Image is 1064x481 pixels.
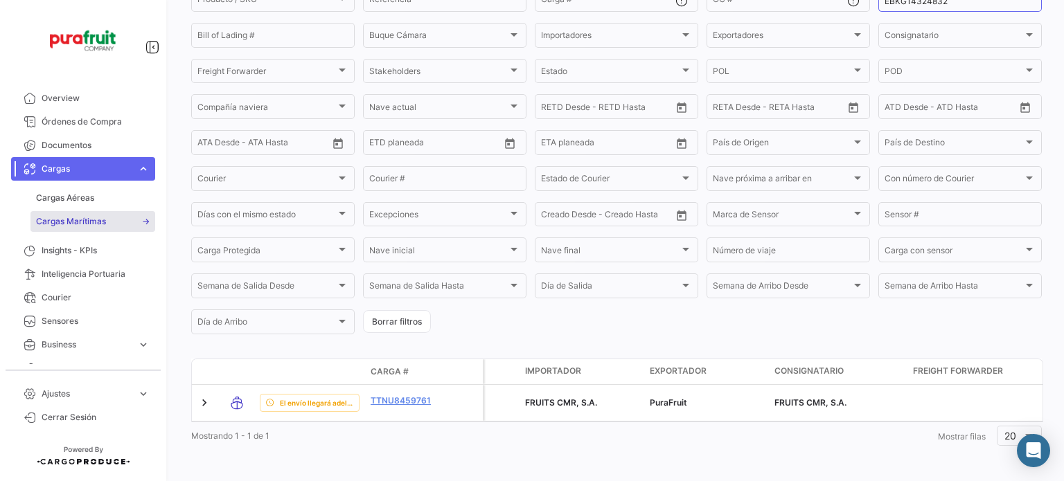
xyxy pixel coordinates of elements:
[885,69,1023,78] span: POD
[644,359,769,384] datatable-header-cell: Exportador
[369,69,508,78] span: Stakeholders
[365,360,448,383] datatable-header-cell: Carga #
[525,365,581,377] span: Importador
[137,163,150,175] span: expand_more
[42,388,132,400] span: Ajustes
[650,365,707,377] span: Exportador
[369,140,394,149] input: Desde
[769,359,907,384] datatable-header-cell: Consignatario
[11,309,155,333] a: Sensores
[774,365,844,377] span: Consignatario
[1015,97,1036,118] button: Open calendar
[541,283,680,293] span: Día de Salida
[42,315,150,327] span: Sensores
[576,140,638,149] input: Hasta
[191,430,269,441] span: Mostrando 1 - 1 de 1
[197,396,211,410] a: Expand/Collapse Row
[843,97,864,118] button: Open calendar
[197,69,336,78] span: Freight Forwarder
[404,140,466,149] input: Hasta
[363,310,431,333] button: Borrar filtros
[254,366,365,377] datatable-header-cell: Estado de Envio
[369,248,508,257] span: Nave inicial
[1017,434,1050,467] div: Abrir Intercom Messenger
[369,33,508,42] span: Buque Cámara
[36,215,106,228] span: Cargas Marítimas
[197,248,336,257] span: Carga Protegida
[30,211,155,232] a: Cargas Marítimas
[11,134,155,157] a: Documentos
[371,394,443,407] a: TTNU8459761
[1004,430,1016,442] span: 20
[885,248,1023,257] span: Carga con sensor
[42,338,132,351] span: Business
[885,140,1023,149] span: País de Destino
[747,104,810,114] input: Hasta
[11,239,155,262] a: Insights - KPIs
[371,365,409,378] span: Carga #
[42,139,150,152] span: Documentos
[36,192,94,204] span: Cargas Aéreas
[42,244,150,257] span: Insights - KPIs
[42,411,150,424] span: Cerrar Sesión
[11,262,155,286] a: Inteligencia Portuaria
[907,359,1046,384] datatable-header-cell: Freight Forwarder
[885,283,1023,293] span: Semana de Arribo Hasta
[671,97,692,118] button: Open calendar
[885,104,928,114] input: ATD Desde
[541,69,680,78] span: Estado
[42,116,150,128] span: Órdenes de Compra
[541,140,566,149] input: Desde
[197,212,336,221] span: Días con el mismo estado
[280,397,353,408] span: El envío llegará adelantado.
[42,92,150,105] span: Overview
[48,17,118,64] img: Logo+PuraFruit.png
[576,104,638,114] input: Hasta
[713,104,738,114] input: Desde
[713,176,851,185] span: Nave próxima a arribar en
[249,140,312,149] input: ATA Hasta
[541,33,680,42] span: Importadores
[541,248,680,257] span: Nave final
[11,286,155,309] a: Courier
[774,397,846,408] span: FRUITS CMR, S.A.
[713,283,851,293] span: Semana de Arribo Desde
[885,33,1023,42] span: Consignatario
[42,362,132,374] span: Estadísticas
[713,212,851,221] span: Marca de Sensor
[541,176,680,185] span: Estado de Courier
[197,283,336,293] span: Semana de Salida Desde
[137,388,150,400] span: expand_more
[369,283,508,293] span: Semana de Salida Hasta
[197,176,336,185] span: Courier
[713,33,851,42] span: Exportadores
[499,133,520,154] button: Open calendar
[448,366,483,377] datatable-header-cell: Póliza
[938,104,1000,114] input: ATD Hasta
[485,359,520,384] datatable-header-cell: Carga Protegida
[42,268,150,280] span: Inteligencia Portuaria
[369,104,508,114] span: Nave actual
[713,140,851,149] span: País de Origen
[913,365,1003,377] span: Freight Forwarder
[671,205,692,226] button: Open calendar
[328,133,348,154] button: Open calendar
[197,140,240,149] input: ATA Desde
[885,176,1023,185] span: Con número de Courier
[137,338,150,351] span: expand_more
[520,359,644,384] datatable-header-cell: Importador
[650,397,687,408] span: PuraFruit
[137,362,150,374] span: expand_more
[541,104,566,114] input: Desde
[11,87,155,110] a: Overview
[30,188,155,208] a: Cargas Aéreas
[525,397,597,408] span: FRUITS CMR, S.A.
[42,291,150,304] span: Courier
[11,110,155,134] a: Órdenes de Compra
[197,319,336,329] span: Día de Arribo
[541,212,596,221] input: Creado Desde
[42,163,132,175] span: Cargas
[220,366,254,377] datatable-header-cell: Modo de Transporte
[369,212,508,221] span: Excepciones
[606,212,668,221] input: Creado Hasta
